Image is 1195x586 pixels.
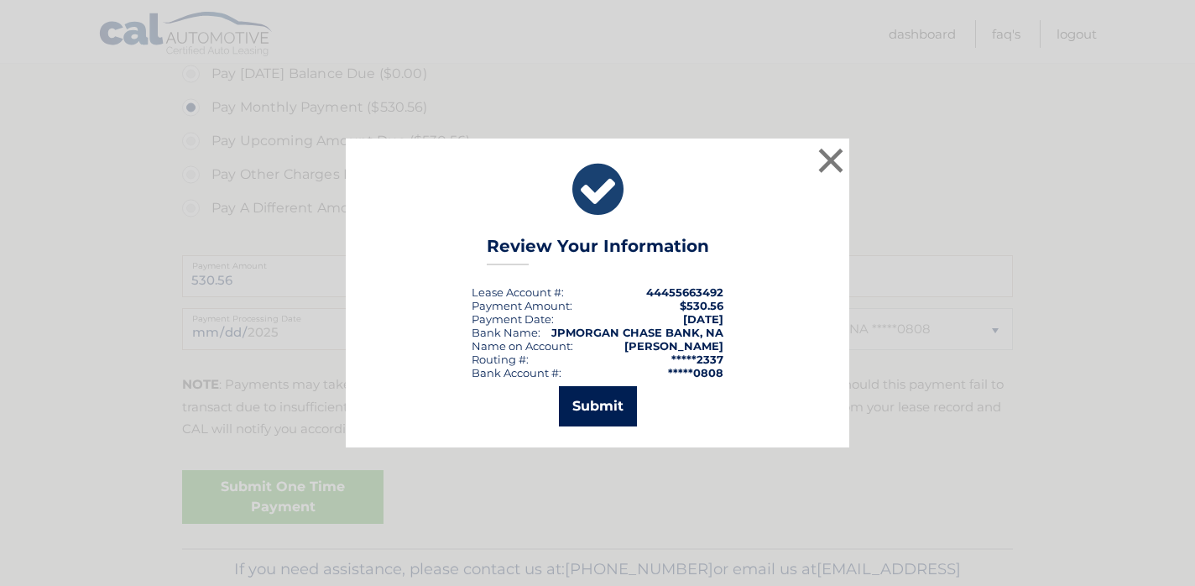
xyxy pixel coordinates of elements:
div: : [472,312,554,326]
strong: [PERSON_NAME] [624,339,723,353]
h3: Review Your Information [487,236,709,265]
button: × [814,144,848,177]
div: Lease Account #: [472,285,564,299]
div: Name on Account: [472,339,573,353]
span: [DATE] [683,312,723,326]
button: Submit [559,386,637,426]
span: $530.56 [680,299,723,312]
div: Bank Name: [472,326,540,339]
div: Bank Account #: [472,366,561,379]
strong: 44455663492 [646,285,723,299]
strong: JPMORGAN CHASE BANK, NA [551,326,723,339]
span: Payment Date [472,312,551,326]
div: Payment Amount: [472,299,572,312]
div: Routing #: [472,353,529,366]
